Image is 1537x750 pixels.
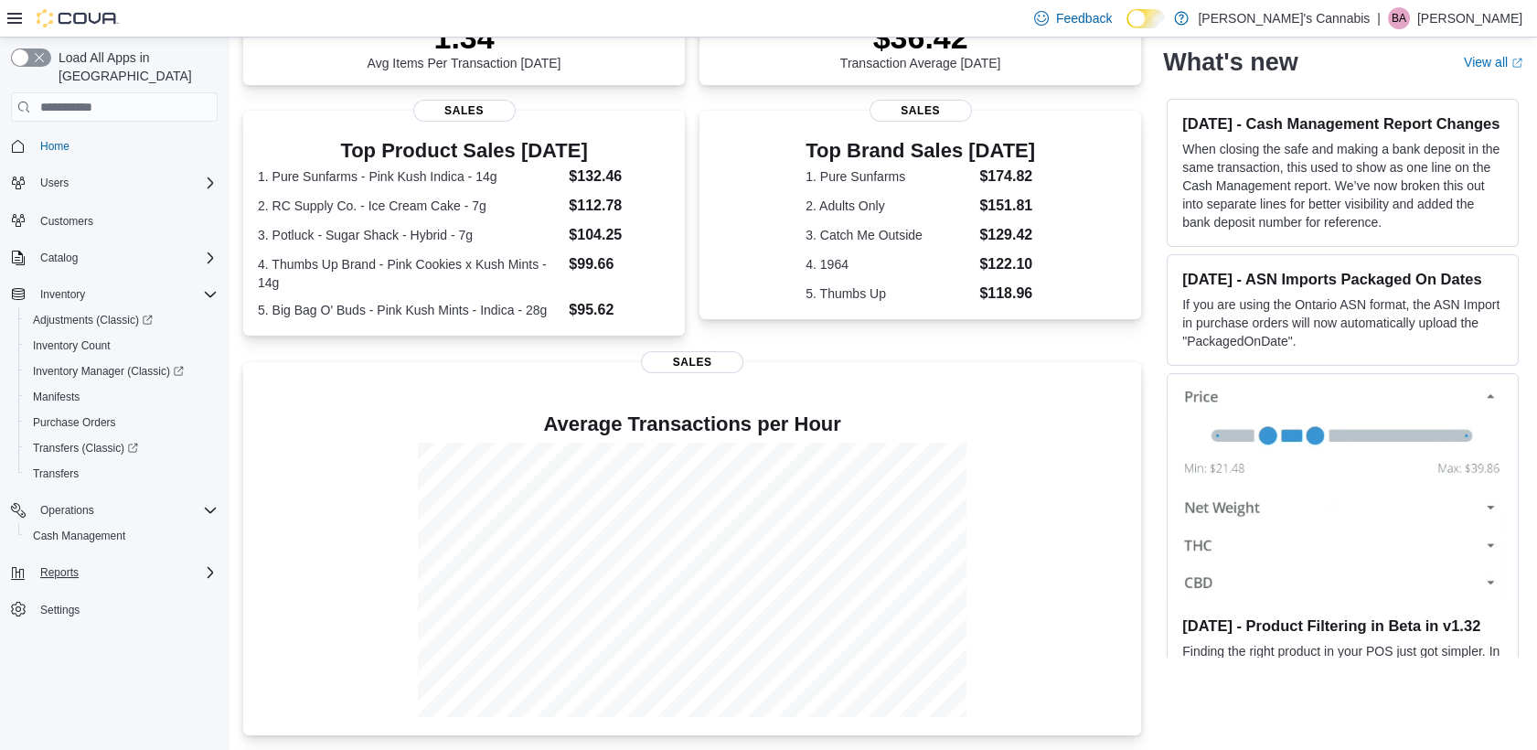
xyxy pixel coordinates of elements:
[258,167,561,186] dt: 1. Pure Sunfarms - Pink Kush Indica - 14g
[258,140,670,162] h3: Top Product Sales [DATE]
[1163,48,1297,77] h2: What's new
[33,338,111,353] span: Inventory Count
[840,19,1001,70] div: Transaction Average [DATE]
[870,100,972,122] span: Sales
[979,224,1035,246] dd: $129.42
[33,134,218,157] span: Home
[40,287,85,302] span: Inventory
[1511,58,1522,69] svg: External link
[1377,7,1381,29] p: |
[1182,616,1503,635] h3: [DATE] - Product Filtering in Beta in v1.32
[26,386,87,408] a: Manifests
[18,333,225,359] button: Inventory Count
[33,390,80,404] span: Manifests
[1392,7,1406,29] span: BA
[40,214,93,229] span: Customers
[26,437,218,459] span: Transfers (Classic)
[1464,55,1522,70] a: View allExternal link
[569,224,670,246] dd: $104.25
[18,435,225,461] a: Transfers (Classic)
[51,48,218,85] span: Load All Apps in [GEOGRAPHIC_DATA]
[33,529,125,543] span: Cash Management
[33,415,116,430] span: Purchase Orders
[33,562,218,584] span: Reports
[26,386,218,408] span: Manifests
[1198,7,1370,29] p: [PERSON_NAME]'s Cannabis
[26,525,133,547] a: Cash Management
[33,209,218,231] span: Customers
[1182,270,1503,288] h3: [DATE] - ASN Imports Packaged On Dates
[806,140,1035,162] h3: Top Brand Sales [DATE]
[26,412,218,434] span: Purchase Orders
[11,125,218,670] nav: Complex example
[33,172,218,194] span: Users
[4,596,225,623] button: Settings
[33,441,138,455] span: Transfers (Classic)
[4,282,225,307] button: Inventory
[258,255,561,292] dt: 4. Thumbs Up Brand - Pink Cookies x Kush Mints - 14g
[33,210,101,232] a: Customers
[806,167,972,186] dt: 1. Pure Sunfarms
[33,598,218,621] span: Settings
[33,562,86,584] button: Reports
[33,284,92,305] button: Inventory
[26,463,218,485] span: Transfers
[18,359,225,384] a: Inventory Manager (Classic)
[1417,7,1522,29] p: [PERSON_NAME]
[18,384,225,410] button: Manifests
[258,301,561,319] dt: 5. Big Bag O' Buds - Pink Kush Mints - Indica - 28g
[18,461,225,487] button: Transfers
[806,226,972,244] dt: 3. Catch Me Outside
[979,283,1035,305] dd: $118.96
[33,599,87,621] a: Settings
[33,364,184,379] span: Inventory Manager (Classic)
[806,255,972,273] dt: 4. 1964
[26,360,191,382] a: Inventory Manager (Classic)
[33,466,79,481] span: Transfers
[26,309,160,331] a: Adjustments (Classic)
[33,499,101,521] button: Operations
[641,351,743,373] span: Sales
[413,100,516,122] span: Sales
[33,172,76,194] button: Users
[4,133,225,159] button: Home
[26,437,145,459] a: Transfers (Classic)
[4,207,225,233] button: Customers
[40,176,69,190] span: Users
[26,412,123,434] a: Purchase Orders
[979,195,1035,217] dd: $151.81
[26,463,86,485] a: Transfers
[26,309,218,331] span: Adjustments (Classic)
[33,284,218,305] span: Inventory
[26,335,118,357] a: Inventory Count
[806,284,972,303] dt: 5. Thumbs Up
[37,9,119,27] img: Cova
[26,335,218,357] span: Inventory Count
[40,139,69,154] span: Home
[1182,295,1503,350] p: If you are using the Ontario ASN format, the ASN Import in purchase orders will now automatically...
[569,166,670,187] dd: $132.46
[26,360,218,382] span: Inventory Manager (Classic)
[569,299,670,321] dd: $95.62
[40,251,78,265] span: Catalog
[4,245,225,271] button: Catalog
[33,135,77,157] a: Home
[979,253,1035,275] dd: $122.10
[1388,7,1410,29] div: Brandon Arrigo
[806,197,972,215] dt: 2. Adults Only
[26,525,218,547] span: Cash Management
[258,226,561,244] dt: 3. Potluck - Sugar Shack - Hybrid - 7g
[569,195,670,217] dd: $112.78
[40,603,80,617] span: Settings
[1182,140,1503,231] p: When closing the safe and making a bank deposit in the same transaction, this used to show as one...
[4,170,225,196] button: Users
[18,410,225,435] button: Purchase Orders
[4,498,225,523] button: Operations
[1056,9,1112,27] span: Feedback
[1126,9,1165,28] input: Dark Mode
[33,247,218,269] span: Catalog
[979,166,1035,187] dd: $174.82
[18,307,225,333] a: Adjustments (Classic)
[40,565,79,580] span: Reports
